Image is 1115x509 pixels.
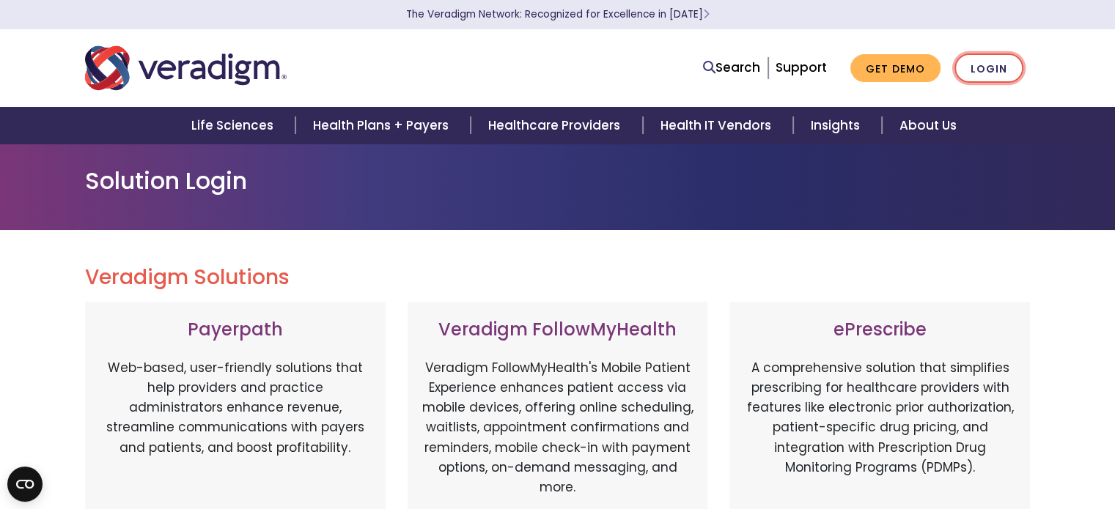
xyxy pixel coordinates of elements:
[100,319,371,341] h3: Payerpath
[643,107,793,144] a: Health IT Vendors
[174,107,295,144] a: Life Sciences
[776,59,827,76] a: Support
[793,107,882,144] a: Insights
[703,58,760,78] a: Search
[422,319,693,341] h3: Veradigm FollowMyHealth
[422,358,693,497] p: Veradigm FollowMyHealth's Mobile Patient Experience enhances patient access via mobile devices, o...
[703,7,710,21] span: Learn More
[882,107,974,144] a: About Us
[7,467,43,502] button: Open CMP widget
[406,7,710,21] a: The Veradigm Network: Recognized for Excellence in [DATE]Learn More
[744,319,1015,341] h3: ePrescribe
[85,167,1031,195] h1: Solution Login
[471,107,642,144] a: Healthcare Providers
[850,54,941,83] a: Get Demo
[295,107,471,144] a: Health Plans + Payers
[954,53,1023,83] a: Login
[85,265,1031,290] h2: Veradigm Solutions
[85,44,287,92] img: Veradigm logo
